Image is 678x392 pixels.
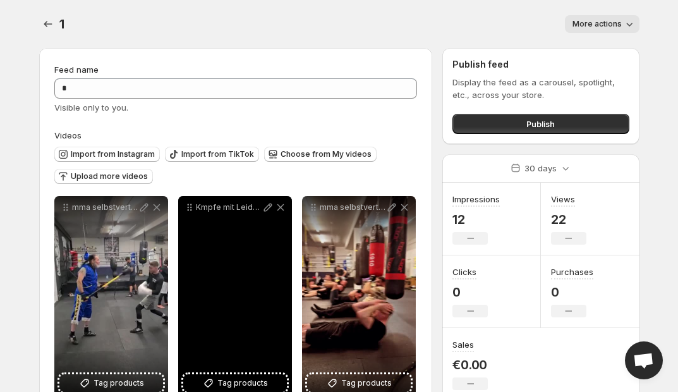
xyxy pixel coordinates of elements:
span: Import from Instagram [71,149,155,159]
p: €0.00 [452,357,488,372]
span: 1 [59,16,64,32]
p: 22 [551,212,586,227]
p: Kmpfe mit Leidenschaft Siege mit Stolz Verliere mit Respekt Aber gib niemals auf mma selbstvertei... [196,202,262,212]
span: Upload more videos [71,171,148,181]
p: Display the feed as a carousel, spotlight, etc., across your store. [452,76,629,101]
span: Tag products [94,377,144,389]
p: 30 days [524,162,557,175]
h3: Purchases [551,266,593,278]
p: 12 [452,212,500,227]
button: Publish [452,114,629,134]
h3: Sales [452,338,474,351]
button: Import from TikTok [165,147,259,162]
div: Open chat [625,341,663,379]
button: More actions [565,15,639,33]
p: mma selbstverteidigung sport boxen siegen leidenschaft kampfsport lnen neuerffnung training [72,202,138,212]
button: Tag products [307,374,411,392]
h3: Clicks [452,266,476,278]
span: Visible only to you. [54,102,128,113]
button: Choose from My videos [264,147,377,162]
span: Publish [526,118,555,130]
button: Settings [39,15,57,33]
h2: Publish feed [452,58,629,71]
span: Tag products [217,377,268,389]
span: Choose from My videos [281,149,372,159]
p: 0 [551,285,593,300]
span: Videos [54,130,82,140]
span: Feed name [54,64,99,75]
p: 0 [452,285,488,300]
span: More actions [572,19,622,29]
span: Import from TikTok [181,149,254,159]
button: Tag products [59,374,163,392]
p: mma selbstverteidigung sport boxen siegen leidenschaft kampfsport lnen neuerffnung training [320,202,385,212]
h3: Views [551,193,575,205]
span: Tag products [341,377,392,389]
button: Import from Instagram [54,147,160,162]
button: Upload more videos [54,169,153,184]
h3: Impressions [452,193,500,205]
button: Tag products [183,374,287,392]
